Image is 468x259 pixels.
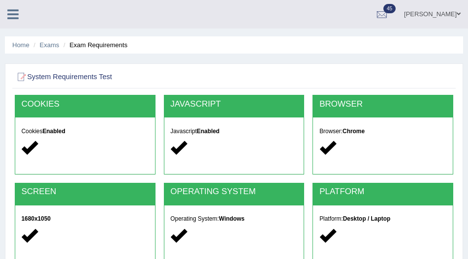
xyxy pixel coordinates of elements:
[170,216,297,222] h5: Operating System:
[42,128,65,135] strong: Enabled
[319,128,446,135] h5: Browser:
[197,128,219,135] strong: Enabled
[219,215,245,222] strong: Windows
[21,128,148,135] h5: Cookies
[170,128,297,135] h5: Javascript
[319,187,446,197] h2: PLATFORM
[61,40,127,50] li: Exam Requirements
[170,187,297,197] h2: OPERATING SYSTEM
[343,128,365,135] strong: Chrome
[319,100,446,109] h2: BROWSER
[15,71,287,84] h2: System Requirements Test
[170,100,297,109] h2: JAVASCRIPT
[12,41,30,49] a: Home
[21,215,51,222] strong: 1680x1050
[343,215,390,222] strong: Desktop / Laptop
[383,4,396,13] span: 45
[21,187,148,197] h2: SCREEN
[40,41,60,49] a: Exams
[319,216,446,222] h5: Platform:
[21,100,148,109] h2: COOKIES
